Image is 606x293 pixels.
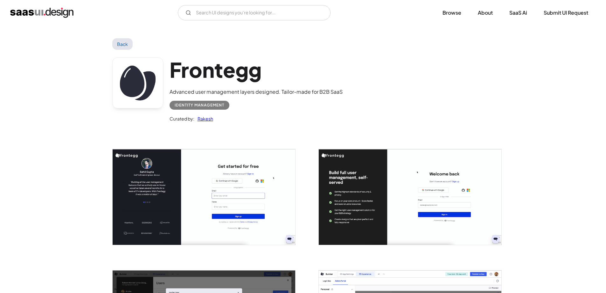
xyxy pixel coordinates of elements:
div: Advanced user management layers designed. Tailor-made for B2B SaaS [170,88,343,96]
a: Browse [435,6,469,20]
img: 642d0ec9f7b97b7bd500ecc2_Frontegg%20-%20Login.png [319,149,501,245]
a: Back [112,38,133,50]
a: About [470,6,500,20]
a: Submit UI Request [536,6,596,20]
div: Curated by: [170,115,194,122]
input: Search UI designs you're looking for... [178,5,331,20]
img: 642d0ec9ab70ee78e6fbdead_Frontegg%20-%20Sign%20up.png [113,149,295,245]
a: Rakesh [194,115,213,122]
div: Identity Management [175,101,224,109]
h1: Frontegg [170,57,343,82]
a: SaaS Ai [502,6,535,20]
